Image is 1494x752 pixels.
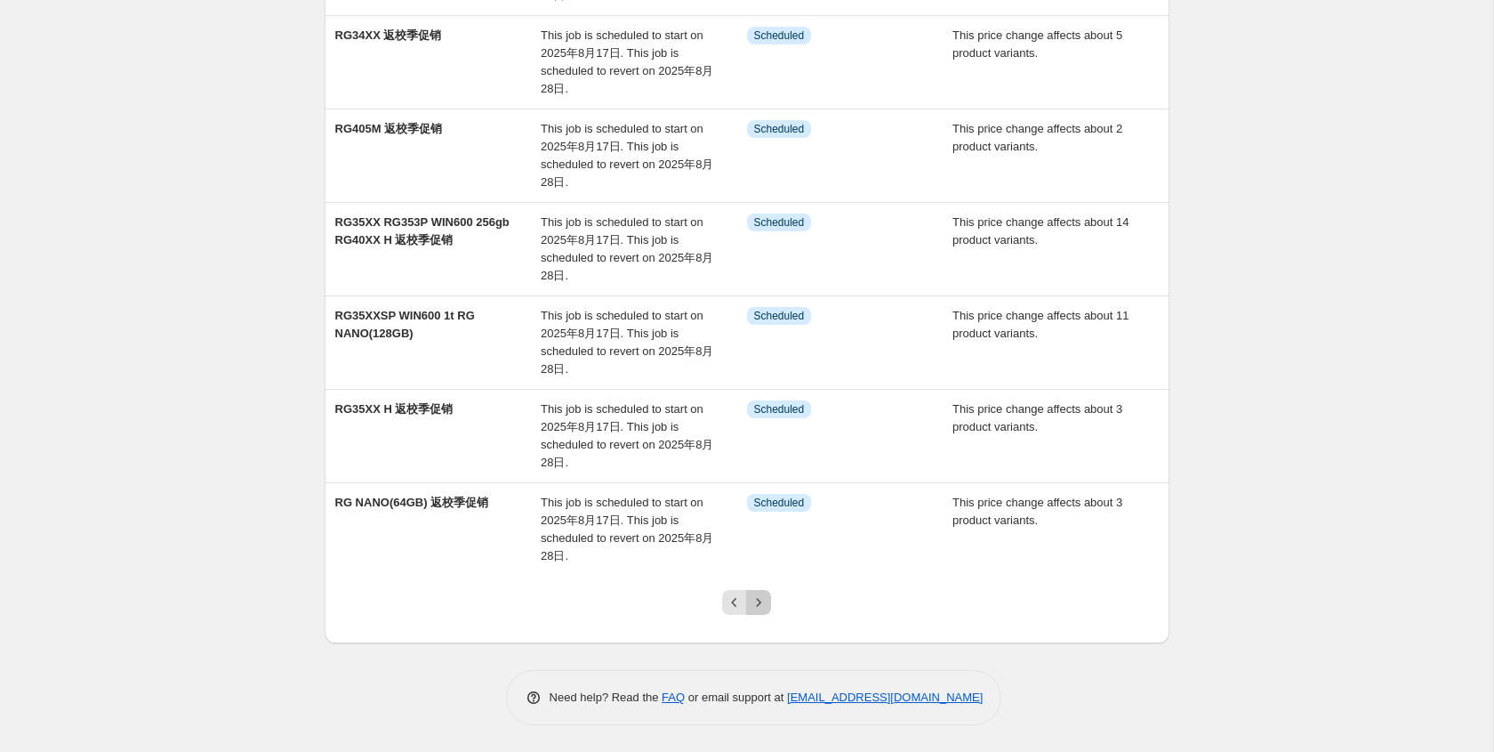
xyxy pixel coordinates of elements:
a: [EMAIL_ADDRESS][DOMAIN_NAME] [787,691,983,704]
span: This price change affects about 5 product variants. [952,28,1122,60]
span: This price change affects about 11 product variants. [952,309,1129,340]
span: RG35XX H 返校季促销 [335,402,454,416]
span: Scheduled [754,309,805,323]
nav: Pagination [722,590,771,615]
span: RG405M 返校季促销 [335,122,443,135]
span: RG34XX 返校季促销 [335,28,442,42]
span: This price change affects about 2 product variants. [952,122,1122,153]
span: RG35XX RG353P WIN600 256gb RG40XX H 返校季促销 [335,215,510,247]
span: Scheduled [754,28,805,43]
span: This price change affects about 3 product variants. [952,402,1122,433]
span: Need help? Read the [550,691,663,704]
span: This job is scheduled to start on 2025年8月17日. This job is scheduled to revert on 2025年8月28日. [541,402,713,469]
span: RG35XXSP WIN600 1t RG NANO(128GB) [335,309,475,340]
span: This job is scheduled to start on 2025年8月17日. This job is scheduled to revert on 2025年8月28日. [541,122,713,189]
span: This job is scheduled to start on 2025年8月17日. This job is scheduled to revert on 2025年8月28日. [541,215,713,282]
span: This job is scheduled to start on 2025年8月17日. This job is scheduled to revert on 2025年8月28日. [541,28,713,95]
button: Next [746,590,771,615]
span: This price change affects about 14 product variants. [952,215,1129,247]
span: This job is scheduled to start on 2025年8月17日. This job is scheduled to revert on 2025年8月28日. [541,309,713,376]
span: Scheduled [754,122,805,136]
span: Scheduled [754,402,805,416]
span: or email support at [685,691,787,704]
a: FAQ [662,691,685,704]
span: RG NANO(64GB) 返校季促销 [335,496,489,509]
span: This price change affects about 3 product variants. [952,496,1122,527]
span: Scheduled [754,215,805,230]
span: This job is scheduled to start on 2025年8月17日. This job is scheduled to revert on 2025年8月28日. [541,496,713,562]
span: Scheduled [754,496,805,510]
button: Previous [722,590,747,615]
